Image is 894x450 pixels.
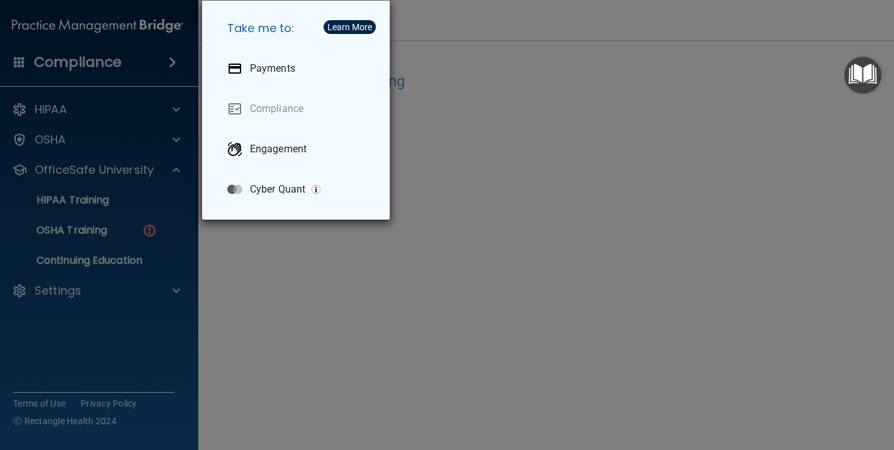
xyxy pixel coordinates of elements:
[217,91,380,127] a: Compliance
[217,132,380,167] a: Engagement
[250,183,305,196] p: Cyber Quant
[217,51,380,86] a: Payments
[250,143,307,155] p: Engagement
[844,57,881,94] button: Open Resource Center
[250,62,295,75] p: Payments
[324,20,376,34] button: Learn More
[217,11,380,46] h5: Take me to:
[217,172,380,207] a: Cyber Quant
[327,23,372,31] div: Learn More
